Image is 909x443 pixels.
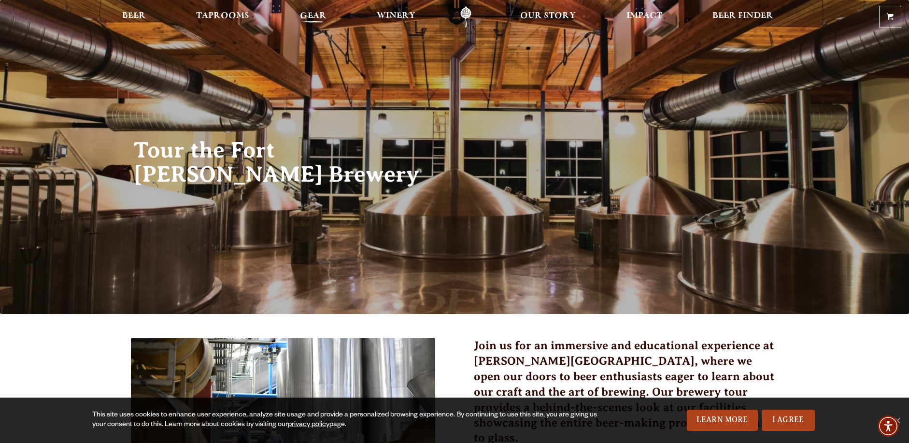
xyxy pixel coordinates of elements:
span: Beer Finder [712,12,773,20]
h2: Tour the Fort [PERSON_NAME] Brewery [134,138,435,186]
a: privacy policy [288,421,329,429]
div: This site uses cookies to enhance user experience, analyze site usage and provide a personalized ... [92,411,609,430]
span: Taprooms [196,12,249,20]
a: Impact [620,6,668,28]
a: Odell Home [448,6,484,28]
span: Gear [300,12,327,20]
div: Accessibility Menu [878,415,899,437]
a: Learn More [687,410,758,431]
a: Taprooms [190,6,256,28]
a: Winery [370,6,422,28]
span: Beer [122,12,146,20]
a: Gear [294,6,333,28]
span: Impact [626,12,662,20]
a: Beer Finder [706,6,780,28]
a: Our Story [514,6,582,28]
a: I Agree [762,410,815,431]
span: Our Story [520,12,576,20]
span: Winery [377,12,415,20]
a: Beer [116,6,152,28]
